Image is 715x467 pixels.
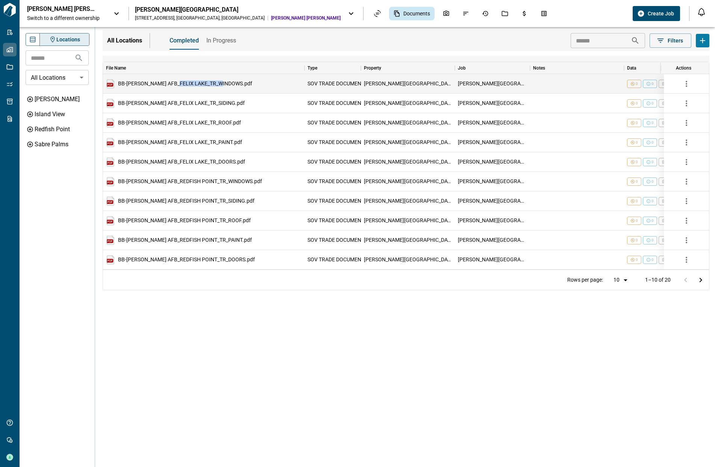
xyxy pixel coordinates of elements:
[103,62,304,74] div: File Name
[308,101,364,106] span: SOV TRADE DOCUMENT
[364,179,452,184] div: Tyndall AFB
[308,140,364,145] span: SOV TRADE DOCUMENT
[458,257,527,262] div: Tyndall AFB
[633,6,680,21] button: Create Job
[364,62,381,74] div: Property
[636,238,638,243] span: 0
[458,81,527,86] div: Tyndall AFB
[458,140,527,145] div: Tyndall AFB
[693,273,708,288] button: Go to next page
[636,140,638,145] span: 0
[533,62,545,74] div: Notes
[364,199,452,203] div: Tyndall AFB
[636,82,638,86] span: 0
[361,62,455,74] div: Property
[370,7,385,20] div: Asset View
[661,62,706,74] div: Actions
[651,238,654,243] span: 0
[668,37,683,44] span: Filters
[651,199,654,203] span: 0
[695,6,707,18] button: Open notification feed
[636,199,638,203] span: 0
[651,218,654,223] span: 0
[317,63,328,73] button: Sort
[170,37,199,44] span: Completed
[676,62,691,74] div: Actions
[308,81,364,86] span: SOV TRADE DOCUMENT
[530,62,624,74] div: Notes
[118,199,254,203] span: BB-[PERSON_NAME] AFB_REDFISH POINT_TR_SIDING.pdf
[636,218,638,223] span: 0
[477,7,493,20] div: Job History
[364,120,452,125] div: Tyndall AFB
[458,218,527,223] div: Tyndall AFB
[610,274,629,285] div: 10
[458,179,527,184] div: Tyndall AFB
[651,160,654,164] span: 0
[455,62,530,74] div: Job
[26,67,89,88] div: Without label
[206,37,236,44] span: In Progress
[517,7,532,20] div: Budgets
[35,110,87,119] div: Island View
[162,32,236,50] div: base tabs
[118,120,241,125] span: BB-[PERSON_NAME] AFB_FELIX LAKE_TR_ROOF.pdf
[458,62,466,74] div: Job
[271,15,341,21] span: [PERSON_NAME] [PERSON_NAME]
[118,179,262,184] span: BB-[PERSON_NAME] AFB_REDFISH POINT_TR_WINDOWS.pdf
[118,159,245,164] span: BB-[PERSON_NAME] AFB_FELIX LAKE_TR_DOORS.pdf
[304,62,361,74] div: Type
[536,7,552,20] div: Takeoff Center
[651,140,654,145] span: 0
[35,125,87,134] div: Redfish Point
[27,5,95,13] p: [PERSON_NAME] [PERSON_NAME]
[458,7,474,20] div: Issues & Info
[308,159,364,164] span: SOV TRADE DOCUMENT
[118,81,252,86] span: BB-[PERSON_NAME] AFB_FELIX LAKE_TR_WINDOWS.pdf
[40,33,89,45] button: Locations
[364,101,452,106] div: Tyndall AFB
[651,258,654,262] span: 0
[650,33,691,48] button: Filters
[438,7,454,20] div: Photos
[364,81,452,86] div: Tyndall AFB
[35,95,87,104] div: [PERSON_NAME]
[389,7,435,20] div: Documents
[118,218,251,223] span: BB-[PERSON_NAME] AFB_REDFISH POINT_TR_ROOF.pdf
[458,238,527,243] div: Tyndall AFB
[27,14,106,22] span: Switch to a different ownership
[497,7,513,20] div: Jobs
[308,120,364,125] span: SOV TRADE DOCUMENT
[636,179,638,184] span: 0
[135,15,265,21] div: [STREET_ADDRESS] , [GEOGRAPHIC_DATA] , [GEOGRAPHIC_DATA]
[567,277,603,282] p: Rows per page:
[308,179,364,184] span: SOV TRADE DOCUMENT
[696,34,709,47] button: Upload documents
[107,36,142,45] p: All Locations
[35,140,87,149] div: Sabre Palms
[308,199,364,203] span: SOV TRADE DOCUMENT
[118,238,252,243] span: BB-[PERSON_NAME] AFB_REDFISH POINT_TR_PAINT.pdf
[651,179,654,184] span: 0
[636,101,638,106] span: 0
[118,140,242,145] span: BB-[PERSON_NAME] AFB_FELIX LAKE_TR_PAINT.pdf
[458,199,527,203] div: Tyndall AFB
[636,160,638,164] span: 0
[106,62,126,74] div: File Name
[364,218,452,223] div: Tyndall AFB
[308,238,364,243] span: SOV TRADE DOCUMENT
[308,62,317,74] div: Type
[627,62,636,74] div: Data
[308,218,364,223] span: SOV TRADE DOCUMENT
[651,121,654,125] span: 0
[645,277,671,282] p: 1–10 of 20
[118,257,255,262] span: BB-[PERSON_NAME] AFB_REDFISH POINT_TR_DOORS.pdf
[308,257,364,262] span: SOV TRADE DOCUMENT
[651,82,654,86] span: 0
[648,10,674,17] span: Create Job
[135,6,341,14] div: [PERSON_NAME][GEOGRAPHIC_DATA]
[126,63,136,73] button: Sort
[364,140,452,145] div: Tyndall AFB
[458,101,527,106] div: Tyndall AFB
[636,121,638,125] span: 0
